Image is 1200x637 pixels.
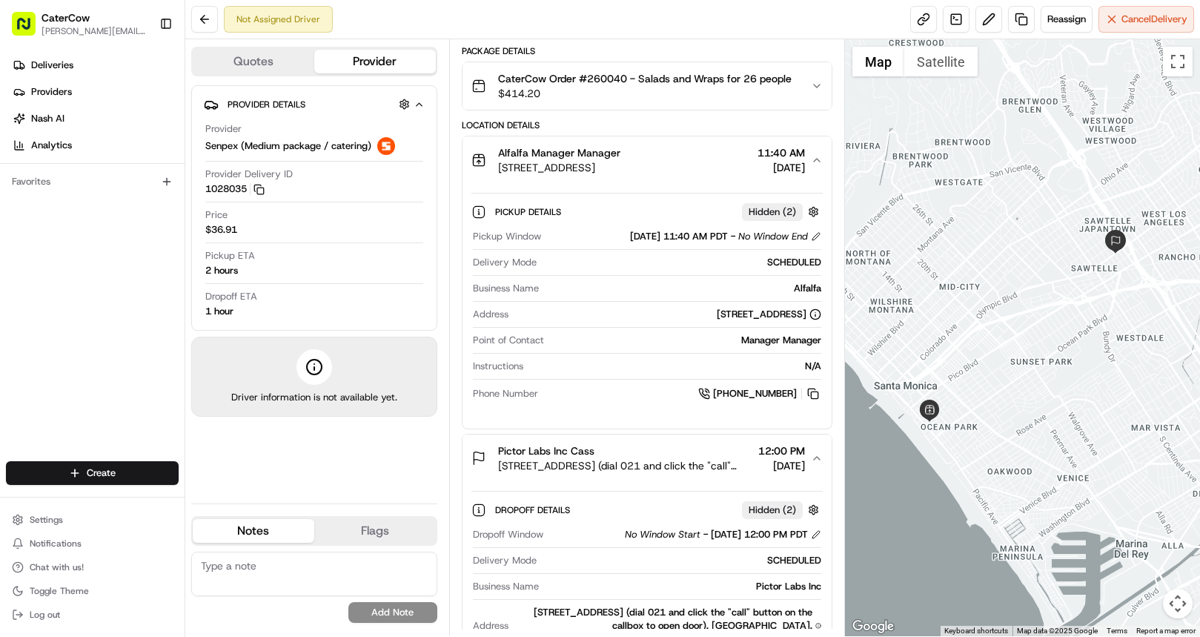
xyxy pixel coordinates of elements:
span: Map data ©2025 Google [1017,627,1098,635]
span: Instructions [473,360,523,373]
a: 💻API Documentation [119,209,244,236]
button: CancelDelivery [1098,6,1194,33]
a: Report a map error [1136,627,1196,635]
span: Create [87,466,116,480]
a: [PHONE_NUMBER] [698,386,821,402]
button: Toggle fullscreen view [1163,47,1193,76]
span: $414.20 [498,86,792,101]
div: 1 hour [205,305,233,318]
span: Deliveries [31,59,73,72]
span: 12:00 PM [758,443,805,458]
div: [STREET_ADDRESS] [717,308,821,321]
span: Pickup ETA [205,249,255,263]
span: $36.91 [205,223,237,237]
span: Analytics [31,139,72,152]
button: Toggle Theme [6,581,179,601]
button: Show satellite imagery [904,47,978,76]
span: Alfalfa Manager Manager [498,145,620,160]
button: Settings [6,509,179,530]
span: Nash AI [31,112,64,125]
span: Pickup Details [495,206,564,218]
span: Provider [205,122,242,136]
div: SCHEDULED [543,554,821,567]
span: Provider Delivery ID [205,168,293,181]
span: [DATE] 12:00 PM PDT [711,528,808,541]
a: Analytics [6,133,185,157]
span: [PHONE_NUMBER] [713,387,797,400]
button: CaterCow[PERSON_NAME][EMAIL_ADDRESS][DOMAIN_NAME] [6,6,153,42]
div: Package Details [462,45,832,57]
a: Deliveries [6,53,185,77]
span: Pickup Window [473,230,541,243]
span: No Window Start [625,528,700,541]
span: Address [473,619,508,633]
span: Dropoff ETA [205,290,257,303]
span: No Window End [738,230,808,243]
span: Notifications [30,538,82,549]
span: Business Name [473,282,539,295]
div: N/A [529,360,821,373]
button: Provider [314,50,436,73]
button: 1028035 [205,182,265,196]
button: Show street map [852,47,904,76]
div: Alfalfa [545,282,821,295]
button: Pictor Labs Inc Cass[STREET_ADDRESS] (dial 021 and click the "call" button on the callbox to open... [463,435,832,482]
span: [DATE] [758,458,805,473]
span: Knowledge Base [30,215,113,230]
div: Pictor Labs Inc [545,580,821,593]
span: Pictor Labs Inc Cass [498,443,594,458]
button: Keyboard shortcuts [944,626,1008,636]
div: SCHEDULED [543,256,821,269]
button: Alfalfa Manager Manager[STREET_ADDRESS]11:40 AM[DATE] [463,136,832,184]
img: Nash [15,15,44,44]
a: Terms [1107,627,1127,635]
a: Open this area in Google Maps (opens a new window) [849,617,898,636]
a: 📗Knowledge Base [9,209,119,236]
span: CaterCow Order #260040 - Salads and Wraps for 26 people [498,71,792,86]
span: Senpex (Medium package / catering) [205,139,371,153]
span: - [703,528,708,541]
img: Google [849,617,898,636]
span: Phone Number [473,387,538,400]
span: Chat with us! [30,561,84,573]
a: Powered byPylon [105,251,179,263]
span: Business Name [473,580,539,593]
span: Cancel Delivery [1121,13,1187,26]
span: Log out [30,609,60,621]
div: Alfalfa Manager Manager[STREET_ADDRESS]11:40 AM[DATE] [463,184,832,429]
p: Welcome 👋 [15,59,270,83]
span: Delivery Mode [473,554,537,567]
span: [DATE] 11:40 AM PDT [630,230,728,243]
div: Manager Manager [550,334,821,347]
button: Create [6,461,179,485]
img: 1736555255976-a54dd68f-1ca7-489b-9aae-adbdc363a1c4 [15,142,42,168]
span: API Documentation [140,215,238,230]
span: Hidden ( 2 ) [749,205,796,219]
span: Dropoff Details [495,504,573,516]
button: Hidden (2) [742,202,823,221]
span: - [731,230,735,243]
span: Price [205,208,228,222]
button: Start new chat [252,146,270,164]
button: [PERSON_NAME][EMAIL_ADDRESS][DOMAIN_NAME] [42,25,147,37]
span: Point of Contact [473,334,544,347]
span: Provider Details [228,99,305,110]
div: Location Details [462,119,832,131]
button: Quotes [193,50,314,73]
button: Provider Details [204,92,425,116]
span: [DATE] [758,160,805,175]
div: 💻 [125,217,137,228]
button: Log out [6,604,179,625]
span: Delivery Mode [473,256,537,269]
span: Toggle Theme [30,585,89,597]
div: We're available if you need us! [50,156,188,168]
button: Hidden (2) [742,501,823,519]
button: Notes [193,519,314,543]
button: Notifications [6,533,179,554]
button: CaterCow Order #260040 - Salads and Wraps for 26 people$414.20 [463,62,832,110]
span: [STREET_ADDRESS] [498,160,620,175]
span: Settings [30,514,63,526]
div: Start new chat [50,142,243,156]
button: Map camera controls [1163,589,1193,618]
